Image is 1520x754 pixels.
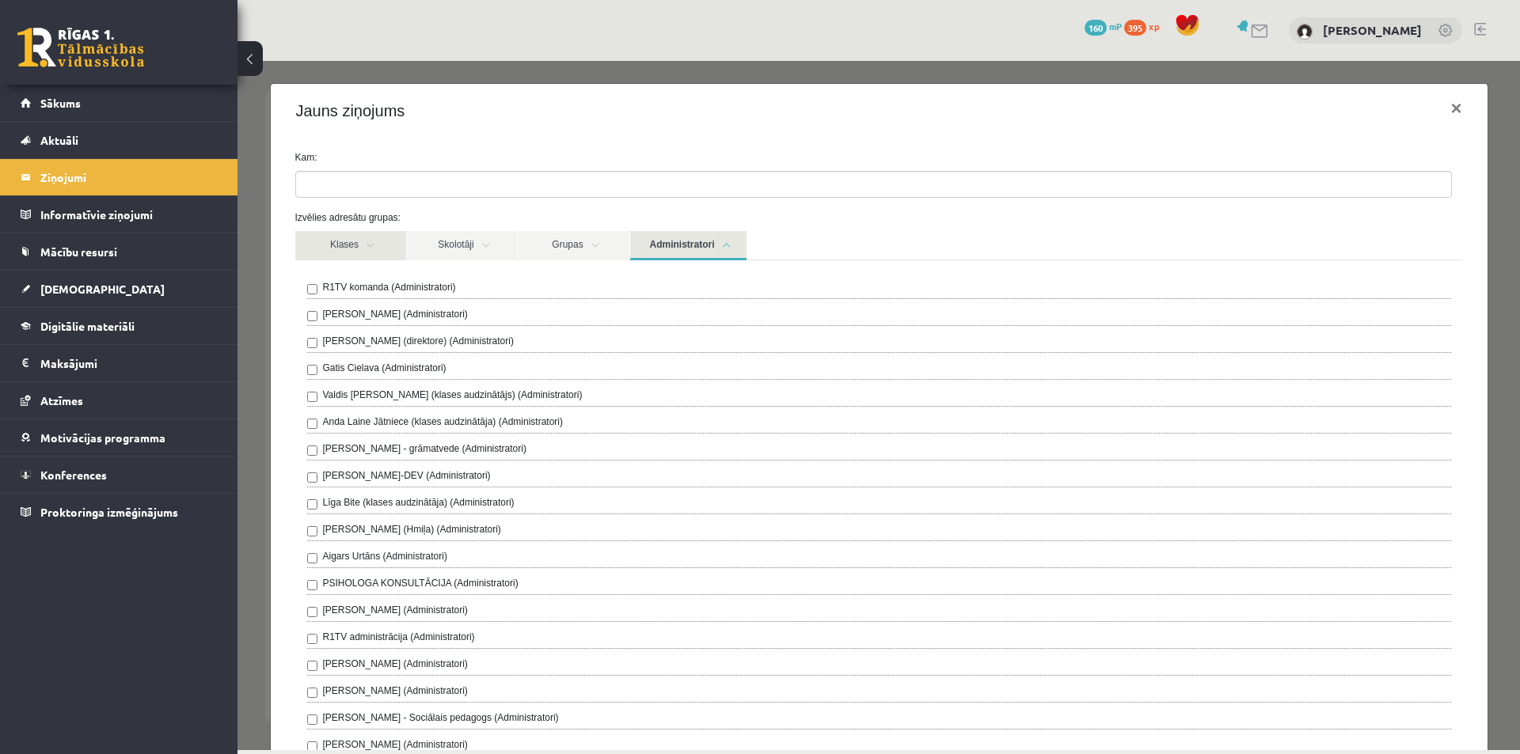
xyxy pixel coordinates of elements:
label: [PERSON_NAME] (Administratori) [85,623,230,637]
legend: Ziņojumi [40,159,218,195]
label: Kam: [46,89,1237,104]
label: Valdis [PERSON_NAME] (klases audzinātājs) (Administratori) [85,327,345,341]
span: xp [1149,20,1159,32]
a: [PERSON_NAME] [1323,22,1422,38]
span: Atzīmes [40,393,83,407]
a: Konferences [21,457,218,493]
label: [PERSON_NAME] (Administratori) [85,246,230,260]
body: Editor, wiswyg-editor-47024836710200-1757999566-859 [16,16,1150,32]
a: Mācību resursi [21,233,218,270]
label: Izvēlies adresātu grupas: [46,150,1237,164]
label: Līga Bite (klases audzinātāja) (Administratori) [85,434,277,449]
span: 395 [1124,20,1146,36]
button: × [1200,25,1237,70]
label: [PERSON_NAME] (Administratori) [85,542,230,556]
span: Digitālie materiāli [40,319,135,333]
label: [PERSON_NAME] - grāmatvede (Administratori) [85,381,289,395]
a: Sākums [21,85,218,121]
a: Rīgas 1. Tālmācības vidusskola [17,28,144,67]
a: Atzīmes [21,382,218,419]
a: Klases [58,170,169,199]
a: 395 xp [1124,20,1167,32]
span: Mācību resursi [40,244,117,259]
label: [PERSON_NAME] - Sociālais pedagogs (Administratori) [85,650,321,664]
a: Administratori [393,170,509,199]
span: Aktuāli [40,133,78,147]
label: Gatis Cielava (Administratori) [85,300,209,314]
span: mP [1109,20,1122,32]
label: PSIHOLOGA KONSULTĀCIJA (Administratori) [85,515,281,529]
h4: Jauns ziņojums [59,38,168,62]
span: Proktoringa izmēģinājums [40,505,178,519]
a: 160 mP [1085,20,1122,32]
span: Motivācijas programma [40,430,165,445]
span: 160 [1085,20,1107,36]
label: Aigars Urtāns (Administratori) [85,488,210,502]
a: Aktuāli [21,122,218,158]
label: [PERSON_NAME] (direktore) (Administratori) [85,273,276,287]
a: Digitālie materiāli [21,308,218,344]
span: Sākums [40,96,81,110]
a: Grupas [281,170,392,199]
label: R1TV komanda (Administratori) [85,219,218,233]
label: [PERSON_NAME] (Administratori) [85,596,230,610]
label: R1TV administrācija (Administratori) [85,569,237,583]
span: Konferences [40,468,107,482]
img: Alise Dilevka [1297,24,1313,40]
a: Skolotāji [169,170,280,199]
label: [PERSON_NAME] (Hmiļa) (Administratori) [85,461,264,476]
label: [PERSON_NAME]-DEV (Administratori) [85,407,253,422]
a: Proktoringa izmēģinājums [21,494,218,530]
a: Maksājumi [21,345,218,381]
legend: Maksājumi [40,345,218,381]
a: Ziņojumi [21,159,218,195]
legend: Informatīvie ziņojumi [40,196,218,233]
span: [DEMOGRAPHIC_DATA] [40,282,165,296]
label: Anda Laine Jātniece (klases audzinātāja) (Administratori) [85,354,326,368]
label: [PERSON_NAME] (Administratori) [85,676,230,691]
a: Motivācijas programma [21,419,218,456]
a: [DEMOGRAPHIC_DATA] [21,271,218,307]
a: Informatīvie ziņojumi [21,196,218,233]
